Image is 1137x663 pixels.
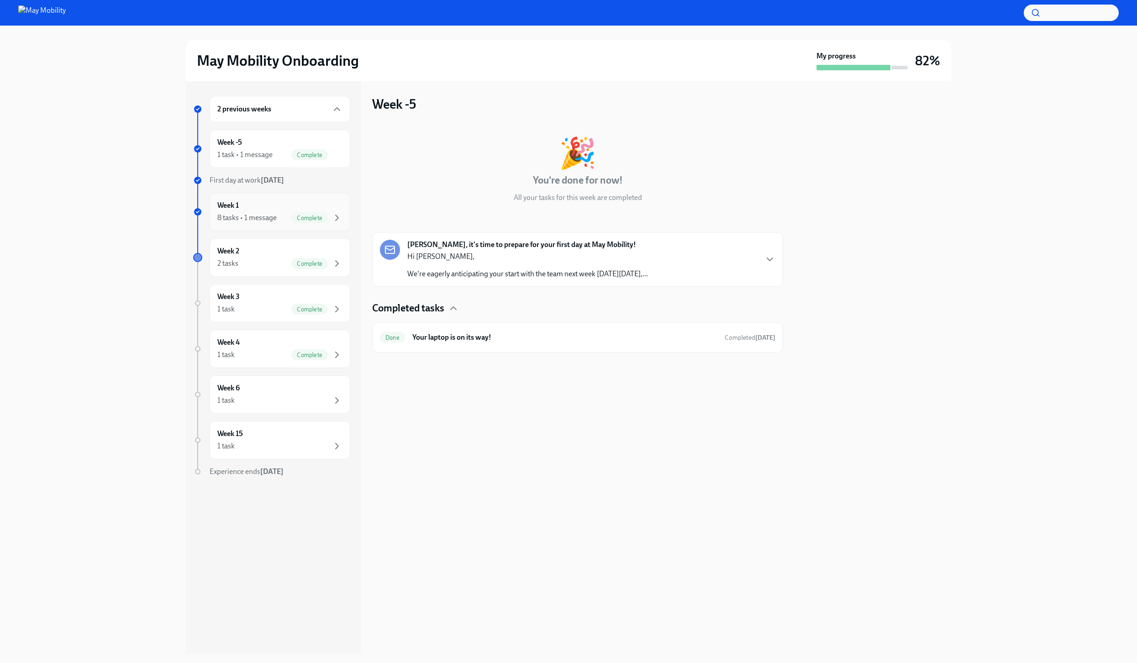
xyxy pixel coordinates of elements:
h6: 2 previous weeks [217,104,271,114]
div: 2 tasks [217,258,238,268]
strong: [PERSON_NAME], it's time to prepare for your first day at May Mobility! [407,240,636,250]
span: Complete [291,152,328,158]
span: Experience ends [210,467,284,476]
h6: Week 2 [217,246,239,256]
strong: [DATE] [260,467,284,476]
strong: [DATE] [261,176,284,184]
span: Complete [291,306,328,313]
div: 🎉 [559,138,596,168]
h4: You're done for now! [533,174,623,187]
div: 1 task • 1 message [217,150,273,160]
h6: Week 1 [217,200,239,210]
h6: Week 4 [217,337,240,347]
div: 2 previous weeks [210,96,350,122]
div: 1 task [217,441,235,451]
a: Week -51 task • 1 messageComplete [193,130,350,168]
a: Week 18 tasks • 1 messageComplete [193,193,350,231]
strong: [DATE] [755,334,775,342]
span: Complete [291,352,328,358]
h6: Week -5 [217,137,242,147]
div: 1 task [217,350,235,360]
h3: Week -5 [372,96,416,112]
div: 1 task [217,304,235,314]
div: 8 tasks • 1 message [217,213,277,223]
span: First day at work [210,176,284,184]
a: Week 31 taskComplete [193,284,350,322]
a: Week 41 taskComplete [193,330,350,368]
span: Done [380,334,405,341]
h6: Week 3 [217,292,240,302]
a: DoneYour laptop is on its way!Completed[DATE] [380,330,775,345]
a: Week 151 task [193,421,350,459]
span: Completed [725,334,775,342]
h6: Your laptop is on its way! [412,332,717,342]
span: September 23rd, 2025 09:48 [725,333,775,342]
p: All your tasks for this week are completed [514,193,642,203]
h2: May Mobility Onboarding [197,52,359,70]
h6: Week 6 [217,383,240,393]
span: Complete [291,260,328,267]
h3: 82% [915,53,940,69]
p: Hi [PERSON_NAME], [407,252,648,262]
a: First day at work[DATE] [193,175,350,185]
div: 1 task [217,395,235,405]
img: May Mobility [18,5,66,20]
p: We're eagerly anticipating your start with the team next week [DATE][DATE],... [407,269,648,279]
div: Completed tasks [372,301,783,315]
a: Week 61 task [193,375,350,414]
strong: My progress [816,51,856,61]
span: Complete [291,215,328,221]
h6: Week 15 [217,429,243,439]
a: Week 22 tasksComplete [193,238,350,277]
h4: Completed tasks [372,301,444,315]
